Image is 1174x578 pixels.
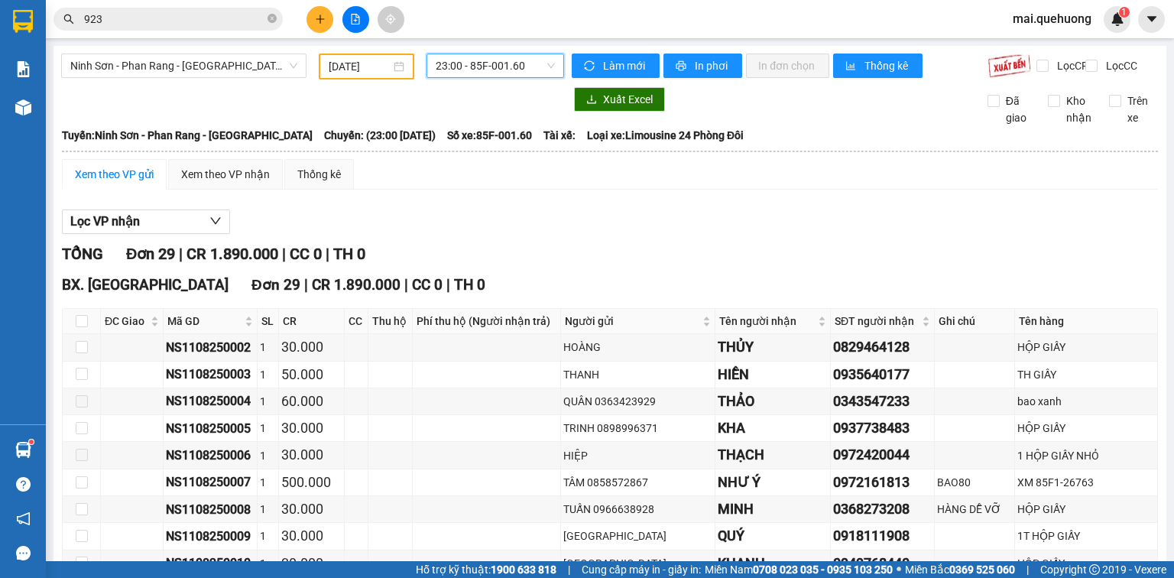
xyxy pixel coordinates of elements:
div: NS1108250006 [166,446,255,465]
b: Tuyến: Ninh Sơn - Phan Rang - [GEOGRAPHIC_DATA] [62,129,313,141]
span: Xuất Excel [603,91,653,108]
div: 30.000 [281,553,342,574]
div: NHƯ Ý [718,472,828,493]
span: mai.quehuong [1000,9,1104,28]
div: TÂM 0858572867 [563,474,712,491]
div: 30.000 [281,498,342,520]
th: Tên hàng [1015,309,1158,334]
span: | [404,276,408,294]
td: THẢO [715,388,831,415]
div: HỘP GIẤY [1017,420,1155,437]
span: TH 0 [454,276,485,294]
span: Chuyến: (23:00 [DATE]) [324,127,436,144]
div: 0972420044 [833,444,932,466]
span: TH 0 [333,245,365,263]
span: Kho nhận [1060,93,1098,126]
span: Loại xe: Limousine 24 Phòng Đôi [587,127,744,144]
span: CR 1.890.000 [186,245,278,263]
div: HOÀNG [563,339,712,356]
div: 0918111908 [833,525,932,547]
div: TH GIẤY [1017,366,1155,383]
div: XM 85F1-26763 [1017,474,1155,491]
span: Đã giao [1000,93,1037,126]
span: Miền Bắc [905,561,1015,578]
span: sync [584,60,597,73]
td: 0368273208 [831,496,935,523]
button: syncLàm mới [572,54,660,78]
span: search [63,14,74,24]
button: Lọc VP nhận [62,209,230,234]
td: 0829464128 [831,334,935,361]
div: THẢO [718,391,828,412]
td: NS1108250006 [164,442,258,469]
span: printer [676,60,689,73]
span: Số xe: 85F-001.60 [447,127,532,144]
span: BX. [GEOGRAPHIC_DATA] [62,276,229,294]
div: THẠCH [718,444,828,466]
div: 0343547233 [833,391,932,412]
button: caret-down [1138,6,1165,33]
div: THỦY [718,336,828,358]
div: 1 HỘP GIẤY NHỎ [1017,447,1155,464]
img: logo-vxr [13,10,33,33]
span: download [586,94,597,106]
span: notification [16,511,31,526]
div: 1 [260,474,276,491]
input: Tìm tên, số ĐT hoặc mã đơn [84,11,264,28]
span: CC 0 [290,245,322,263]
button: aim [378,6,404,33]
td: THẠCH [715,442,831,469]
span: Mã GD [167,313,242,330]
div: NS1108250007 [166,472,255,492]
div: Xem theo VP nhận [181,166,270,183]
span: CC 0 [412,276,443,294]
div: 0829464128 [833,336,932,358]
span: Tài xế: [543,127,576,144]
td: 0937738483 [831,415,935,442]
span: In phơi [695,57,730,74]
sup: 1 [1119,7,1130,18]
td: 0949768440 [831,550,935,577]
span: message [16,546,31,560]
th: Thu hộ [368,309,413,334]
td: MINH [715,496,831,523]
input: 11/08/2025 [329,58,390,75]
td: THỦY [715,334,831,361]
img: icon-new-feature [1111,12,1124,26]
span: plus [315,14,326,24]
div: 500.000 [281,472,342,493]
img: warehouse-icon [15,442,31,458]
td: NHƯ Ý [715,469,831,496]
div: 30.000 [281,525,342,547]
span: ⚪️ [897,567,901,573]
div: BAO80 [937,474,1012,491]
div: [GEOGRAPHIC_DATA] [563,528,712,544]
td: 0972420044 [831,442,935,469]
div: 1T HỘP GIẤY [1017,528,1155,544]
div: bao xanh [1017,393,1155,410]
td: NS1108250010 [164,550,258,577]
td: KHANH [715,550,831,577]
td: 0343547233 [831,388,935,415]
div: 1 [260,501,276,518]
th: CR [279,309,345,334]
span: | [282,245,286,263]
div: KHA [718,417,828,439]
sup: 1 [29,440,34,444]
th: SL [258,309,279,334]
button: In đơn chọn [746,54,829,78]
th: Phí thu hộ (Người nhận trả) [413,309,561,334]
td: 0935640177 [831,362,935,388]
td: 0972161813 [831,469,935,496]
div: HIỀN [718,364,828,385]
strong: 0708 023 035 - 0935 103 250 [753,563,893,576]
div: Xem theo VP gửi [75,166,154,183]
div: KHANH [718,553,828,574]
div: Thống kê [297,166,341,183]
td: HIỀN [715,362,831,388]
span: Lọc CC [1100,57,1140,74]
button: downloadXuất Excel [574,87,665,112]
div: HỘP GIẤY [1017,339,1155,356]
div: 1 [260,555,276,572]
span: Cung cấp máy in - giấy in: [582,561,701,578]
